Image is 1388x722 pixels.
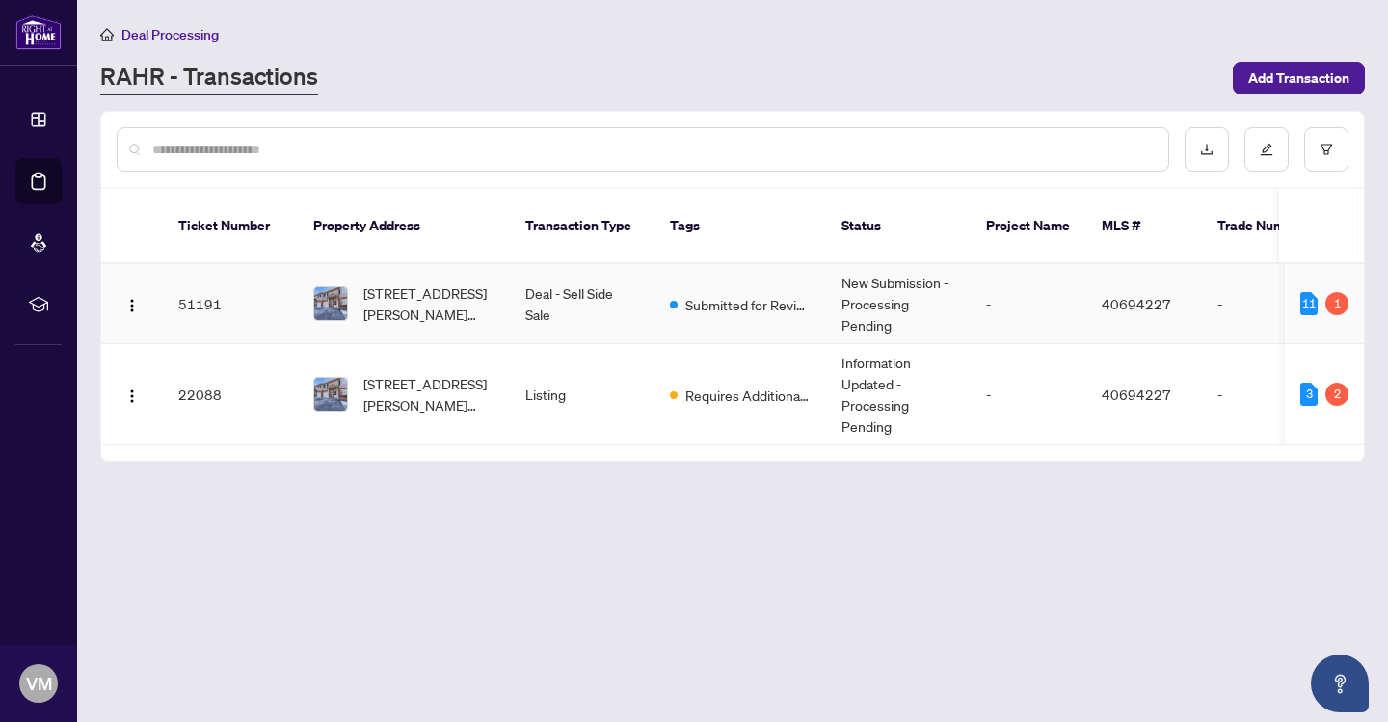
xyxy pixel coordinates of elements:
td: New Submission - Processing Pending [826,264,971,344]
button: Logo [117,379,147,410]
td: - [971,344,1086,445]
th: Ticket Number [163,189,298,264]
button: Logo [117,288,147,319]
th: MLS # [1086,189,1202,264]
td: 22088 [163,344,298,445]
div: 11 [1300,292,1318,315]
span: filter [1320,143,1333,156]
td: - [1202,344,1337,445]
span: Submitted for Review [685,294,811,315]
td: - [971,264,1086,344]
th: Transaction Type [510,189,654,264]
div: 1 [1325,292,1348,315]
span: edit [1260,143,1273,156]
th: Project Name [971,189,1086,264]
img: Logo [124,388,140,404]
span: Requires Additional Docs [685,385,811,406]
img: logo [15,14,62,50]
span: home [100,28,114,41]
td: Deal - Sell Side Sale [510,264,654,344]
span: Deal Processing [121,26,219,43]
button: Open asap [1311,655,1369,712]
button: download [1185,127,1229,172]
td: 51191 [163,264,298,344]
th: Property Address [298,189,510,264]
td: - [1202,264,1337,344]
img: thumbnail-img [314,378,347,411]
td: Information Updated - Processing Pending [826,344,971,445]
span: 40694227 [1102,386,1171,403]
img: Logo [124,298,140,313]
td: Listing [510,344,654,445]
span: Add Transaction [1248,63,1349,94]
div: 3 [1300,383,1318,406]
span: download [1200,143,1214,156]
th: Trade Number [1202,189,1337,264]
span: VM [26,670,52,697]
span: [STREET_ADDRESS][PERSON_NAME][PERSON_NAME] [363,373,494,415]
span: 40694227 [1102,295,1171,312]
span: [STREET_ADDRESS][PERSON_NAME][PERSON_NAME] [363,282,494,325]
button: Add Transaction [1233,62,1365,94]
th: Status [826,189,971,264]
a: RAHR - Transactions [100,61,318,95]
div: 2 [1325,383,1348,406]
button: edit [1244,127,1289,172]
th: Tags [654,189,826,264]
img: thumbnail-img [314,287,347,320]
button: filter [1304,127,1348,172]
